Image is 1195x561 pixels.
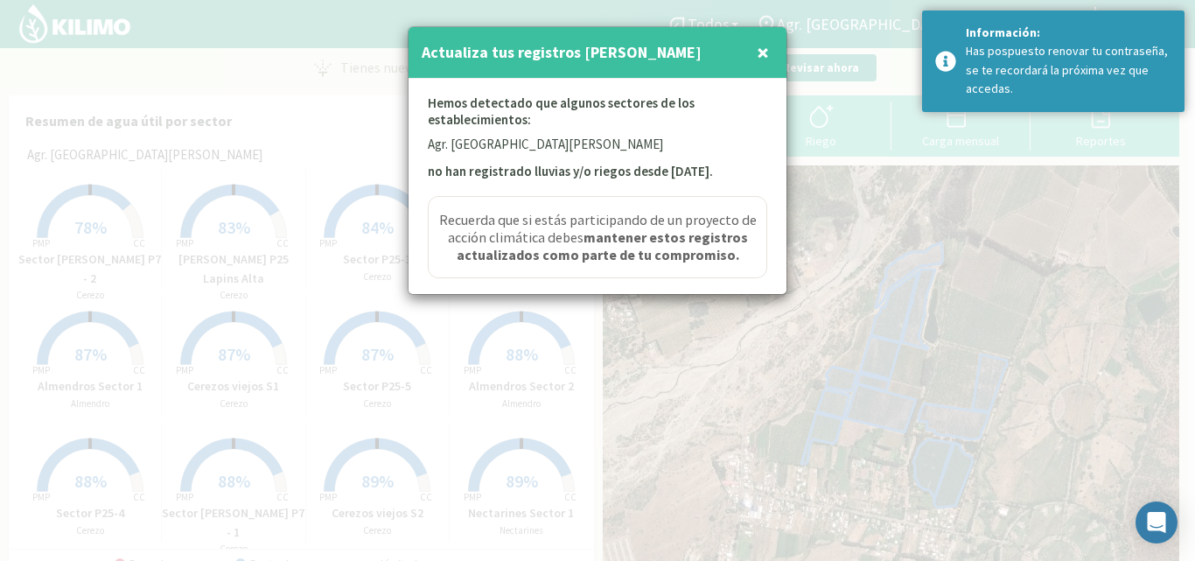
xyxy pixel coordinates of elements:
h4: Actualiza tus registros [PERSON_NAME] [422,40,702,65]
button: Close [752,35,773,70]
div: Has pospuesto renovar tu contraseña, se te recordará la próxima vez que accedas. [966,42,1171,98]
strong: mantener estos registros actualizados como parte de tu compromiso. [457,228,748,263]
div: Información: [966,24,1171,42]
span: Recuerda que si estás participando de un proyecto de acción climática debes [433,211,762,263]
p: no han registrado lluvias y/o riegos desde [DATE]. [428,162,767,182]
p: Hemos detectado que algunos sectores de los establecimientos: [428,95,767,135]
p: Agr. [GEOGRAPHIC_DATA][PERSON_NAME] [428,135,767,155]
div: Open Intercom Messenger [1136,501,1178,543]
span: × [757,38,769,67]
